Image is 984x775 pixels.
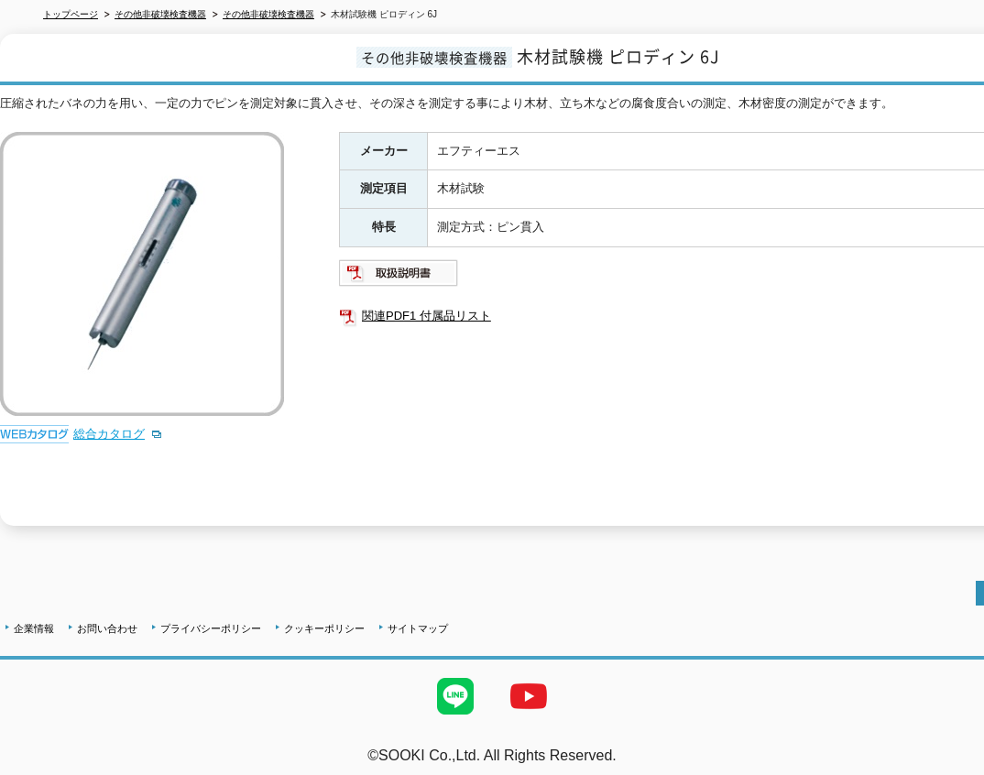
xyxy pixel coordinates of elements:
a: その他非破壊検査機器 [115,9,206,19]
th: メーカー [340,132,428,170]
a: プライバシーポリシー [160,623,261,634]
li: 木材試験機 ピロディン 6J [317,5,437,25]
a: 総合カタログ [73,427,163,441]
img: 取扱説明書 [339,258,459,288]
img: LINE [419,660,492,733]
a: トップページ [43,9,98,19]
a: クッキーポリシー [284,623,365,634]
th: 特長 [340,209,428,247]
span: 木材試験機 ピロディン 6J [517,44,720,69]
th: 測定項目 [340,170,428,209]
a: お問い合わせ [77,623,137,634]
a: その他非破壊検査機器 [223,9,314,19]
a: 取扱説明書 [339,270,459,284]
a: 企業情報 [14,623,54,634]
a: サイトマップ [388,623,448,634]
span: その他非破壊検査機器 [356,47,512,68]
img: YouTube [492,660,565,733]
